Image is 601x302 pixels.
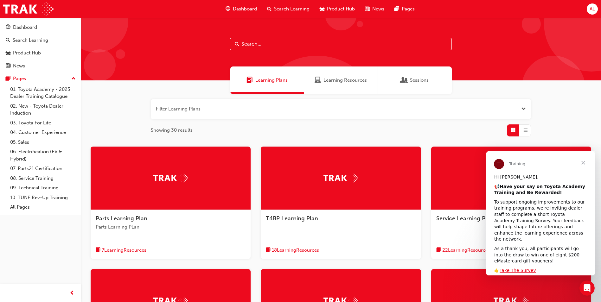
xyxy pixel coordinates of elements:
span: pages-icon [394,5,399,13]
a: TrakT4BP Learning Planbook-icon18LearningResources [261,147,421,259]
span: AL [590,5,595,13]
div: Pages [13,75,26,82]
a: Product Hub [3,47,78,59]
a: 03. Toyota For Life [8,118,78,128]
span: Grid [511,127,515,134]
button: Open the filter [521,105,526,113]
span: Learning Resources [323,77,367,84]
a: 01. Toyota Academy - 2025 Dealer Training Catalogue [8,85,78,101]
a: car-iconProduct Hub [315,3,360,16]
span: book-icon [96,246,100,254]
a: SessionsSessions [378,66,452,94]
span: Learning Plans [246,77,253,84]
button: book-icon18LearningResources [266,246,319,254]
span: up-icon [71,75,76,83]
span: pages-icon [6,76,10,82]
img: Trak [3,2,54,16]
button: AL [587,3,598,15]
a: TrakParts Learning PlanParts Learning PLanbook-icon7LearningResources [91,147,251,259]
a: 09. Technical Training [8,183,78,193]
span: prev-icon [70,289,74,297]
iframe: Intercom live chat [579,280,595,296]
span: book-icon [436,246,441,254]
span: Parts Learning Plan [96,215,147,222]
span: news-icon [6,63,10,69]
span: Parts Learning PLan [96,223,246,231]
span: book-icon [266,246,271,254]
img: Trak [323,173,358,183]
span: 22 Learning Resources [442,247,490,254]
span: T4BP Learning Plan [266,215,318,222]
span: 7 Learning Resources [102,247,146,254]
a: All Pages [8,202,78,212]
a: guage-iconDashboard [221,3,262,16]
div: Search Learning [13,37,48,44]
a: 05. Sales [8,137,78,147]
span: List [523,127,527,134]
span: Sessions [401,77,407,84]
a: News [3,60,78,72]
button: book-icon22LearningResources [436,246,490,254]
span: Learning Resources [315,77,321,84]
span: Sessions [410,77,429,84]
span: Product Hub [327,5,355,13]
iframe: Intercom live chat message [486,151,595,275]
div: Product Hub [13,49,41,57]
a: Learning ResourcesLearning Resources [304,66,378,94]
a: TrakService Learning Planbook-icon22LearningResources [431,147,591,259]
a: pages-iconPages [389,3,420,16]
span: car-icon [6,50,10,56]
span: guage-icon [226,5,230,13]
span: 18 Learning Resources [272,247,319,254]
a: Search Learning [3,35,78,46]
button: Pages [3,73,78,85]
a: Learning PlansLearning Plans [230,66,304,94]
span: Learning Plans [255,77,288,84]
a: Dashboard [3,22,78,33]
a: 02. New - Toyota Dealer Induction [8,101,78,118]
a: 10. TUNE Rev-Up Training [8,193,78,203]
a: news-iconNews [360,3,389,16]
a: 07. Parts21 Certification [8,164,78,173]
span: guage-icon [6,25,10,30]
span: Dashboard [233,5,257,13]
a: 08. Service Training [8,173,78,183]
span: Pages [402,5,415,13]
img: Trak [153,173,188,183]
span: news-icon [365,5,370,13]
span: Search [235,41,239,48]
span: News [372,5,384,13]
a: 06. Electrification (EV & Hybrid) [8,147,78,164]
button: DashboardSearch LearningProduct HubNews [3,20,78,73]
div: News [13,62,25,70]
button: book-icon7LearningResources [96,246,146,254]
span: search-icon [267,5,272,13]
span: Service Learning Plan [436,215,494,222]
span: search-icon [6,38,10,43]
span: car-icon [320,5,324,13]
input: Search... [230,38,452,50]
span: Showing 30 results [151,127,193,134]
a: 04. Customer Experience [8,128,78,137]
a: search-iconSearch Learning [262,3,315,16]
span: Search Learning [274,5,310,13]
div: Dashboard [13,24,37,31]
